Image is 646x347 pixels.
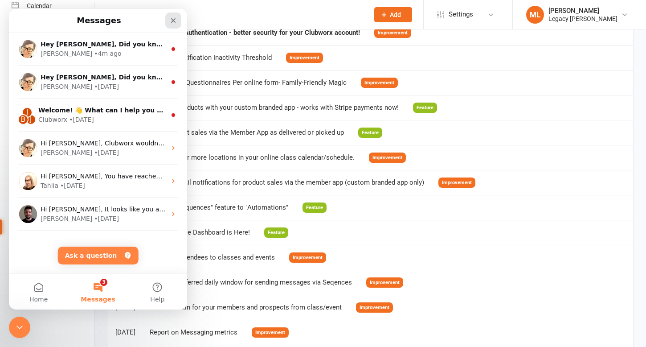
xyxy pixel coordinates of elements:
iframe: Intercom live chat [9,317,30,338]
span: Improvement [361,78,398,88]
a: [DATE]Report on Messaging metricsImprovement [115,328,289,336]
img: Profile image for David [10,196,28,214]
span: Improvement [366,277,403,288]
img: Profile image for Emily [10,130,28,148]
div: Sell your products with your custom branded app - works with Stripe payments now! [150,104,399,112]
iframe: Intercom live chat [9,9,187,310]
div: • 4m ago [85,40,112,50]
span: Improvement [356,302,393,313]
a: [DATE]Mark product sales via the Member App as delivered or picked upFeature [115,128,382,136]
img: Profile image for Emily [10,31,28,49]
button: Add [374,7,412,22]
a: [DATE]Bulk Add Attendees to classes and eventsImprovement [115,253,326,261]
div: [PERSON_NAME] [548,7,617,15]
div: Clubworx [29,106,58,116]
span: Improvement [369,153,406,163]
button: Help [119,265,178,301]
div: Receive email notifications for product sales via the member app (custom branded app only) [150,179,424,186]
div: J [13,98,24,109]
div: [PERSON_NAME] [32,139,83,149]
span: Improvement [252,327,289,338]
div: B [9,105,20,116]
div: 📍Group 2 or more locations in your online class calendar/schedule. [150,154,355,161]
span: Improvement [289,252,326,263]
span: Settings [449,4,473,25]
a: [DATE]Set your preferred daily window for sending messages via SeqencesImprovement [115,278,403,286]
div: Multifactor Authentication - better security for your Clubworx account! [149,29,360,37]
a: [DATE]Undo checkin for your members and prospects from class/eventImprovement [115,303,393,311]
div: • [DATE] [51,172,76,182]
a: [DATE]📲 Push Notification Inactivity ThresholdImprovement [115,53,323,61]
div: Calendar [27,2,52,9]
a: [DATE]Sell your products with your custom branded app - works with Stripe payments now!Feature [115,103,437,111]
div: • [DATE] [85,73,110,83]
span: Improvement [438,178,475,188]
div: [DATE] [115,304,135,311]
div: Legacy [PERSON_NAME] [548,15,617,23]
a: [DATE]Rename "Sequences" feature to "Automations"Feature [115,203,327,211]
div: [PERSON_NAME] [32,205,83,215]
input: Search... [117,8,363,21]
span: Feature [358,128,382,138]
a: [DATE]Receive email notifications for product sales via the member app (custom branded app only)I... [115,178,475,186]
span: Help [141,287,155,293]
div: J [16,105,27,116]
div: Customisable Dashboard is Here! [150,229,250,236]
span: Feature [413,103,437,113]
img: Profile image for Emily [10,64,28,82]
span: Add [390,11,401,18]
div: • [DATE] [85,139,110,149]
span: Improvement [286,53,323,63]
div: 📲 Push Notification Inactivity Threshold [150,54,272,62]
a: [DATE]📄 Multiple Questionnaires Per online form- Family-Friendly MagicImprovement [115,78,398,86]
div: [PERSON_NAME] [32,73,83,83]
span: Feature [264,227,288,238]
div: • [DATE] [60,106,85,116]
div: • [DATE] [85,205,110,215]
span: Home [20,287,39,293]
span: Messages [72,287,106,293]
span: Feature [303,202,327,213]
img: Profile image for Tahlia [10,163,28,181]
div: Undo checkin for your members and prospects from class/event [150,304,342,311]
span: Welcome! 👋 What can I help you with [DATE]? [29,98,193,105]
a: [DATE]📍Group 2 or more locations in your online class calendar/schedule.Improvement [115,153,406,161]
div: Bulk Add Attendees to classes and events [150,254,275,261]
div: Mark product sales via the Member App as delivered or picked up [150,129,344,136]
a: [DATE]Customisable Dashboard is Here!Feature [115,228,288,236]
div: Rename "Sequences" feature to "Automations" [150,204,288,211]
div: Set your preferred daily window for sending messages via Seqences [150,279,352,286]
button: Ask a question [49,238,130,256]
a: [DATE]Multifactor Authentication - better security for your Clubworx account!Improvement [115,28,411,36]
div: ML [526,6,544,24]
div: Report on Messaging metrics [150,329,237,336]
div: 📄 Multiple Questionnaires Per online form- Family-Friendly Magic [150,79,347,87]
button: Messages [59,265,119,301]
div: [DATE] [115,329,135,336]
div: [PERSON_NAME] [32,40,83,50]
span: Improvement [374,28,411,38]
div: Tahlia [32,172,49,182]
